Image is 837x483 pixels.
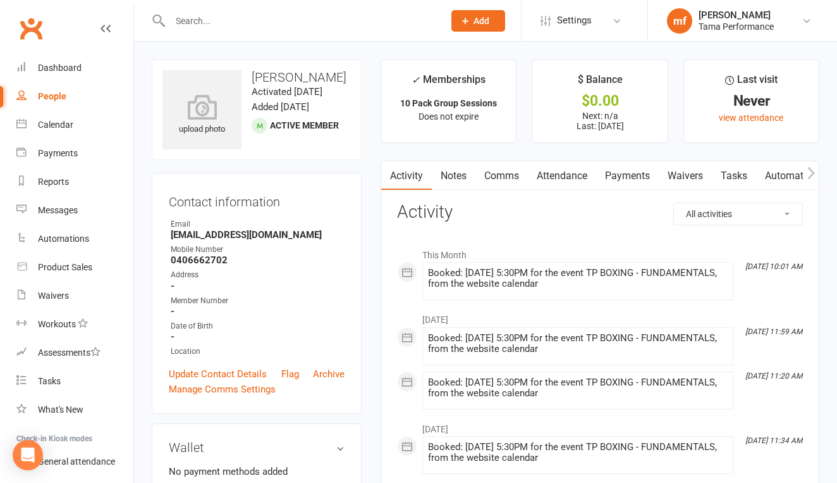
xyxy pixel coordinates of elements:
h3: Contact information [169,190,345,209]
div: Never [695,94,807,108]
time: Added [DATE] [252,101,309,113]
div: Open Intercom Messenger [13,440,43,470]
i: [DATE] 11:20 AM [745,372,802,380]
div: [PERSON_NAME] [699,9,774,21]
strong: - [171,331,345,342]
div: Dashboard [38,63,82,73]
a: Manage Comms Settings [169,382,276,397]
a: Tasks [16,367,133,396]
div: Product Sales [38,262,92,272]
div: Memberships [412,72,486,95]
li: [DATE] [397,416,803,436]
span: Settings [557,6,592,35]
div: Calendar [38,120,73,130]
div: People [38,91,66,101]
i: [DATE] 10:01 AM [745,262,802,271]
span: Active member [270,120,339,130]
div: Workouts [38,319,76,329]
a: Product Sales [16,253,133,282]
i: [DATE] 11:59 AM [745,327,802,336]
strong: [EMAIL_ADDRESS][DOMAIN_NAME] [171,229,345,241]
div: Payments [38,148,78,158]
a: Comms [475,161,528,191]
div: Address [171,269,345,281]
time: Activated [DATE] [252,86,322,97]
div: Messages [38,205,78,215]
a: Update Contact Details [169,367,267,382]
a: Notes [432,161,475,191]
a: Dashboard [16,54,133,82]
h3: Wallet [169,441,345,455]
strong: 0406662702 [171,254,345,266]
div: $0.00 [544,94,656,108]
a: Automations [16,225,133,253]
a: Activity [381,161,432,191]
a: Automations [756,161,831,191]
a: Clubworx [15,13,47,44]
strong: 10 Pack Group Sessions [400,98,497,108]
a: Waivers [659,161,712,191]
a: Payments [596,161,659,191]
div: Booked: [DATE] 5:30PM for the event TP BOXING - FUNDAMENTALS, from the website calendar [428,333,728,354]
div: Date of Birth [171,320,345,332]
a: Calendar [16,111,133,139]
div: Reports [38,177,69,187]
h3: [PERSON_NAME] [162,70,351,84]
div: Location [171,346,345,358]
span: Add [473,16,489,26]
a: Flag [281,367,299,382]
div: Booked: [DATE] 5:30PM for the event TP BOXING - FUNDAMENTALS, from the website calendar [428,377,728,399]
p: Next: n/a Last: [DATE] [544,111,656,131]
a: Waivers [16,282,133,310]
div: Email [171,218,345,230]
span: Does not expire [418,111,479,122]
a: Messages [16,196,133,225]
div: $ Balance [578,72,623,94]
li: [DATE] [397,306,803,327]
div: Last visit [725,72,778,94]
i: ✓ [412,74,420,86]
a: What's New [16,396,133,424]
div: Assessments [38,348,101,358]
div: Tasks [38,376,61,386]
div: Waivers [38,291,69,301]
a: Tasks [712,161,756,191]
a: Payments [16,139,133,168]
a: view attendance [719,113,783,123]
a: People [16,82,133,111]
div: What's New [38,405,83,415]
div: General attendance [38,456,115,467]
div: Mobile Number [171,244,345,256]
div: upload photo [162,94,241,136]
li: No payment methods added [169,464,345,479]
div: mf [667,8,692,34]
div: Tama Performance [699,21,774,32]
a: Workouts [16,310,133,339]
div: Booked: [DATE] 5:30PM for the event TP BOXING - FUNDAMENTALS, from the website calendar [428,442,728,463]
i: [DATE] 11:34 AM [745,436,802,445]
input: Search... [166,12,435,30]
div: Booked: [DATE] 5:30PM for the event TP BOXING - FUNDAMENTALS, from the website calendar [428,268,728,289]
button: Add [451,10,505,32]
a: Reports [16,168,133,196]
a: Archive [313,367,345,382]
li: This Month [397,242,803,262]
a: General attendance kiosk mode [16,448,133,476]
a: Attendance [528,161,596,191]
a: Assessments [16,339,133,367]
div: Member Number [171,295,345,307]
strong: - [171,280,345,292]
h3: Activity [397,203,803,222]
strong: - [171,306,345,317]
div: Automations [38,234,89,244]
